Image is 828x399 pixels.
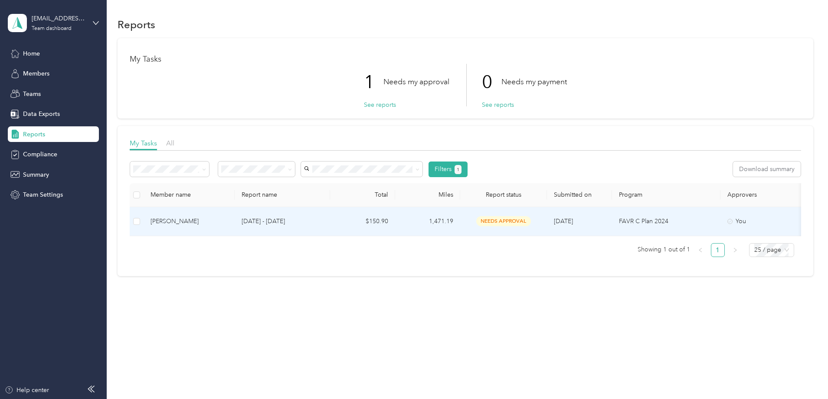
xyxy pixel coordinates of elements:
[501,76,567,87] p: Needs my payment
[130,55,801,64] h1: My Tasks
[151,217,228,226] div: [PERSON_NAME]
[694,243,707,257] li: Previous Page
[455,165,462,174] button: 1
[727,217,800,226] div: You
[728,243,742,257] button: right
[429,162,468,177] button: Filters1
[23,130,45,139] span: Reports
[242,217,323,226] p: [DATE] - [DATE]
[23,49,40,58] span: Home
[612,207,720,236] td: FAVR C Plan 2024
[130,139,157,147] span: My Tasks
[612,183,720,207] th: Program
[166,139,174,147] span: All
[23,170,49,179] span: Summary
[698,247,703,253] span: left
[749,243,794,257] div: Page Size
[23,150,57,159] span: Compliance
[5,386,49,395] button: Help center
[151,191,228,198] div: Member name
[395,207,460,236] td: 1,471.19
[23,190,63,199] span: Team Settings
[638,243,690,256] span: Showing 1 out of 1
[23,69,49,78] span: Members
[364,64,383,100] p: 1
[779,350,828,399] iframe: Everlance-gr Chat Button Frame
[118,20,155,29] h1: Reports
[457,166,459,174] span: 1
[711,244,724,257] a: 1
[711,243,725,257] li: 1
[619,217,713,226] p: FAVR C Plan 2024
[482,100,514,109] button: See reports
[32,26,72,31] div: Team dashboard
[364,100,396,109] button: See reports
[754,244,789,257] span: 25 / page
[694,243,707,257] button: left
[32,14,86,23] div: [EMAIL_ADDRESS][PERSON_NAME][DOMAIN_NAME]
[330,207,395,236] td: $150.90
[337,191,388,198] div: Total
[144,183,235,207] th: Member name
[467,191,540,198] span: Report status
[547,183,612,207] th: Submitted on
[235,183,330,207] th: Report name
[554,218,573,225] span: [DATE]
[23,109,60,119] span: Data Exports
[728,243,742,257] li: Next Page
[482,64,501,100] p: 0
[720,183,807,207] th: Approvers
[383,76,449,87] p: Needs my approval
[733,247,738,253] span: right
[476,216,531,226] span: needs approval
[23,89,41,99] span: Teams
[402,191,453,198] div: Miles
[733,162,801,177] button: Download summary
